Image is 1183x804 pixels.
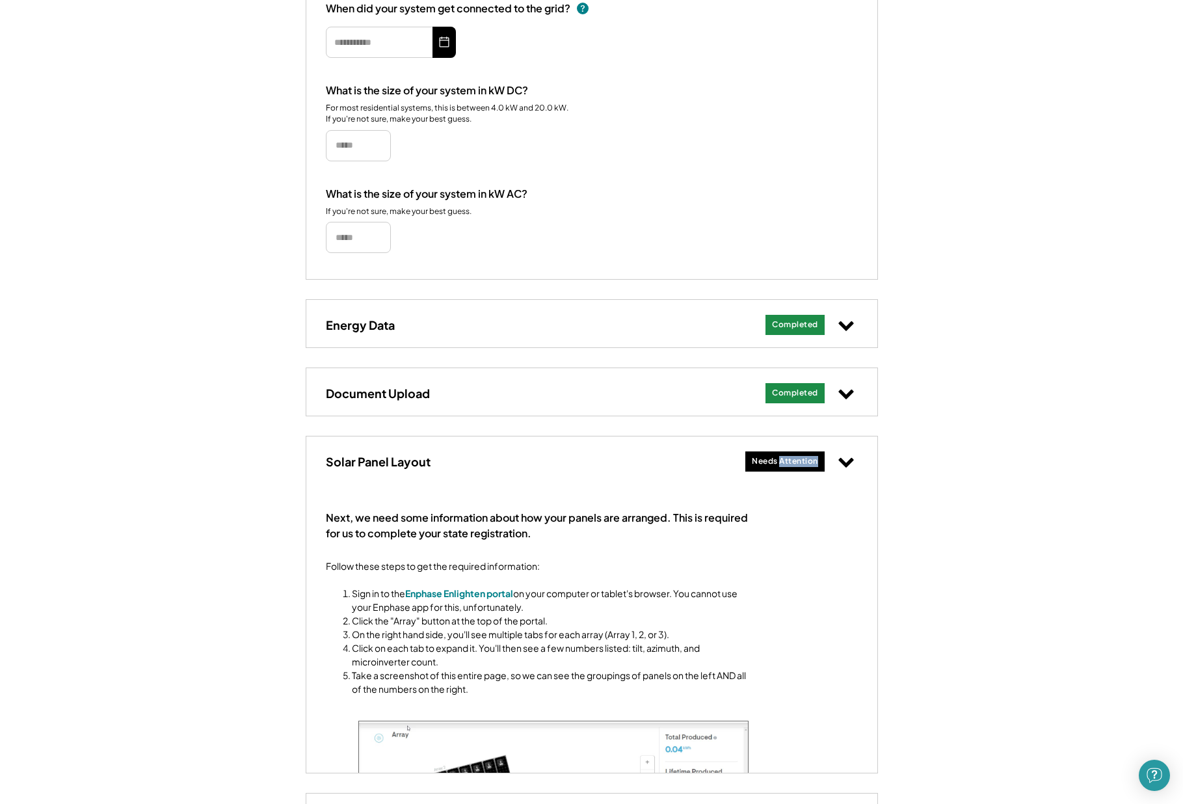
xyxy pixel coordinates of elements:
li: Click on each tab to expand it. You'll then see a few numbers listed: tilt, azimuth, and microinv... [352,641,749,669]
div: For most residential systems, this is between 4.0 kW and 20.0 kW. If you're not sure, make your b... [326,103,570,125]
div: Needs Attention [752,456,818,467]
a: Enphase Enlighten portal [405,587,513,599]
div: If you're not sure, make your best guess. [326,206,472,217]
h3: Document Upload [326,386,430,401]
div: What is the size of your system in kW DC? [326,84,528,98]
h3: Solar Panel Layout [326,454,431,469]
div: When did your system get connected to the grid? [326,2,570,16]
div: Next, we need some information about how your panels are arranged. This is required for us to com... [326,510,749,541]
div: Follow these steps to get the required information: [326,559,749,696]
div: What is the size of your system in kW AC? [326,187,527,201]
li: Sign in to the on your computer or tablet's browser. You cannot use your Enphase app for this, un... [352,587,749,614]
div: Open Intercom Messenger [1139,760,1170,791]
li: On the right hand side, you'll see multiple tabs for each array (Array 1, 2, or 3). [352,628,749,641]
li: Take a screenshot of this entire page, so we can see the groupings of panels on the left AND all ... [352,669,749,696]
div: Completed [772,319,818,330]
h3: Energy Data [326,317,395,332]
div: Completed [772,388,818,399]
li: Click the "Array" button at the top of the portal. [352,614,749,628]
